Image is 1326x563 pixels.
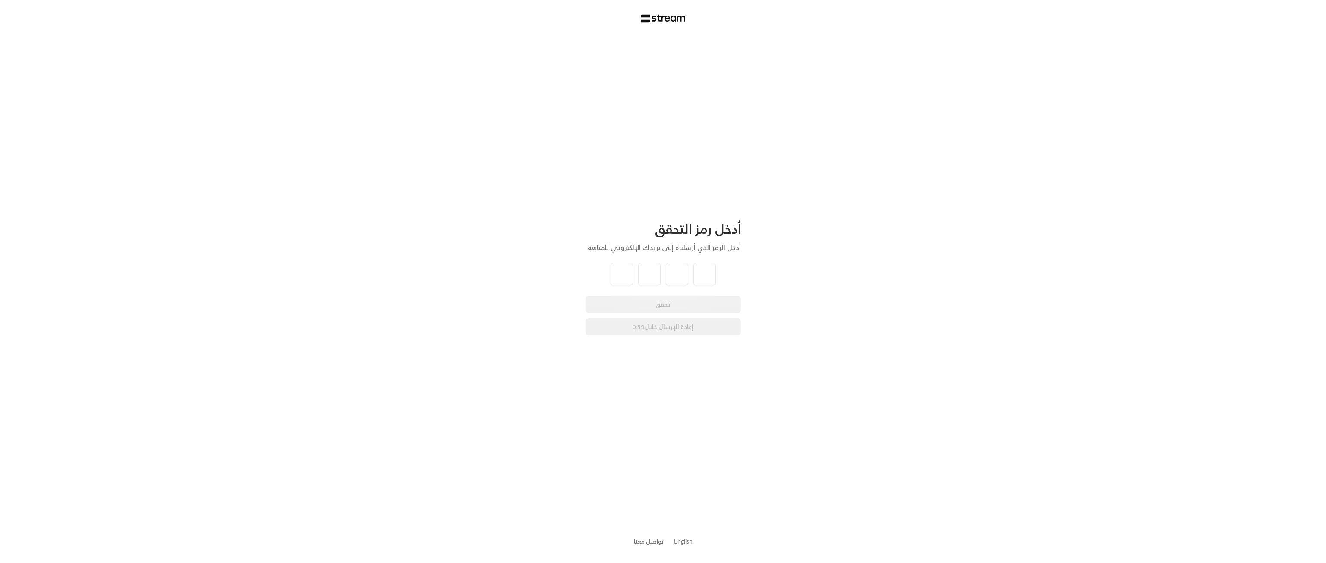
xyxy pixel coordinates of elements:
button: تواصل معنا [634,537,664,546]
a: تواصل معنا [634,536,664,547]
a: English [674,533,693,549]
div: أدخل الرمز الذي أرسلناه إلى بريدك الإلكتروني للمتابعة [586,242,741,253]
div: أدخل رمز التحقق [586,221,741,237]
img: Stream Logo [641,14,685,23]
